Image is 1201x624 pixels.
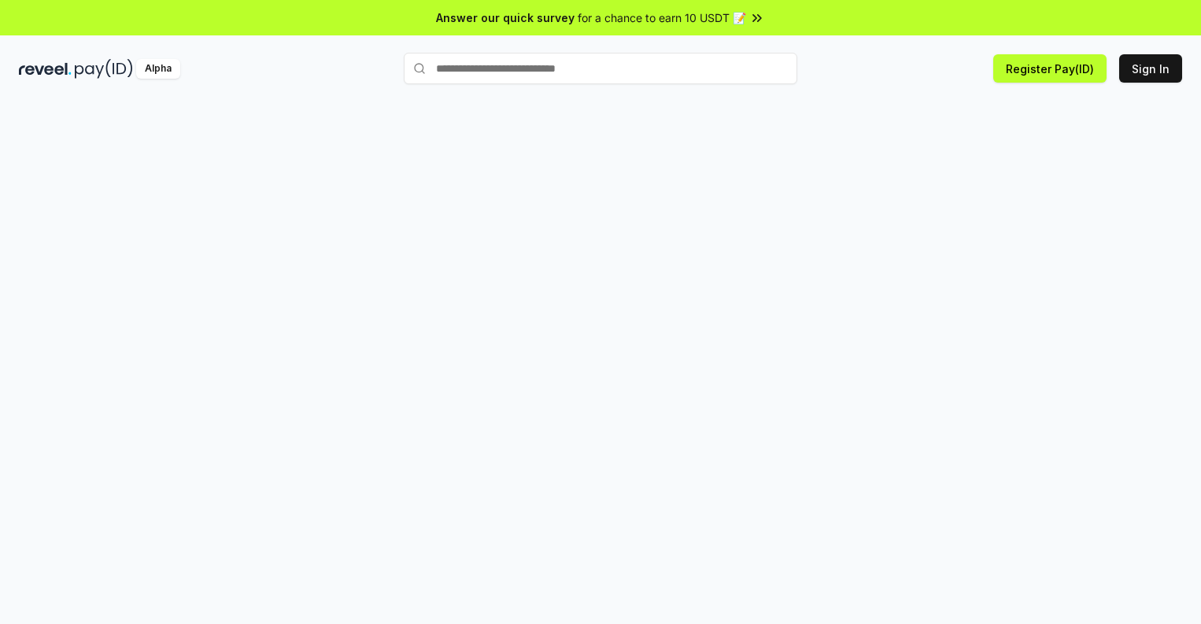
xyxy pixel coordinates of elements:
[136,59,180,79] div: Alpha
[993,54,1107,83] button: Register Pay(ID)
[19,59,72,79] img: reveel_dark
[578,9,746,26] span: for a chance to earn 10 USDT 📝
[1119,54,1182,83] button: Sign In
[436,9,575,26] span: Answer our quick survey
[75,59,133,79] img: pay_id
